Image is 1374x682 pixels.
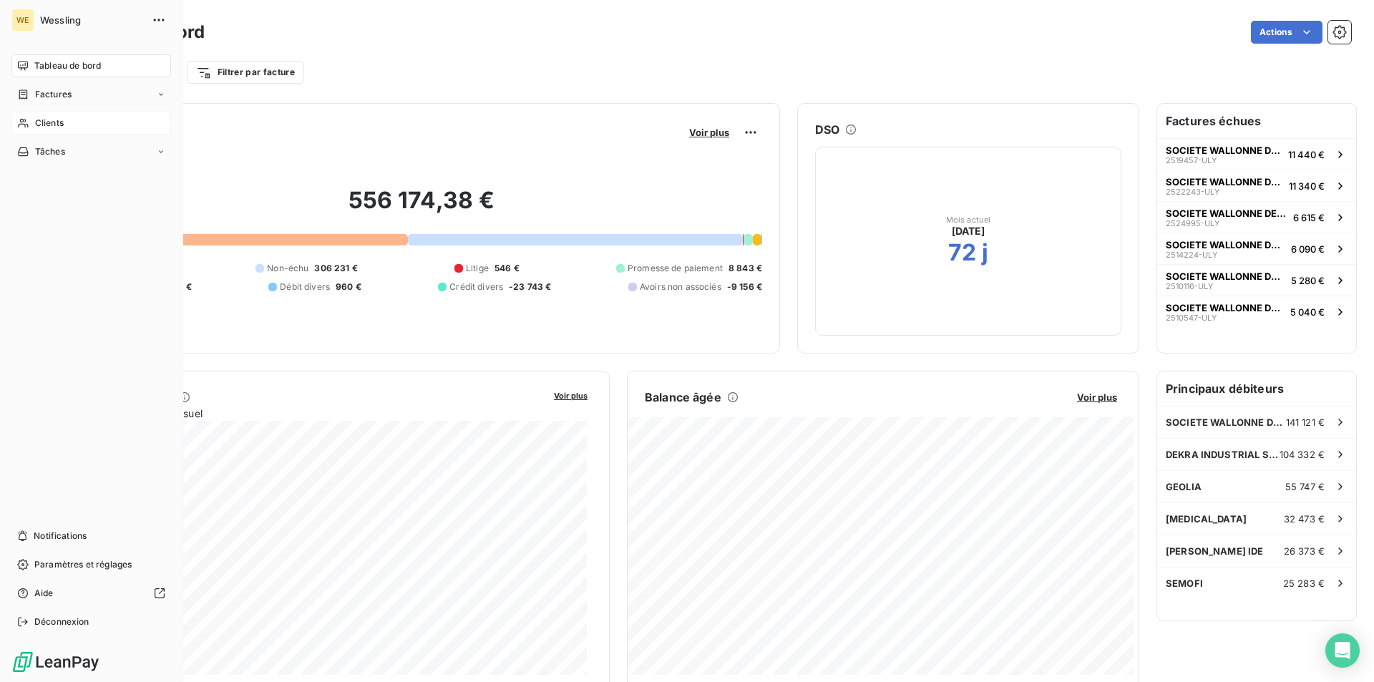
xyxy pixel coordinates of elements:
[34,587,54,600] span: Aide
[1157,233,1356,264] button: SOCIETE WALLONNE DES EAUX SCRL - SW2514224-ULY6 090 €
[1166,282,1213,291] span: 2510116-ULY
[34,615,89,628] span: Déconnexion
[982,238,988,267] h2: j
[689,127,729,138] span: Voir plus
[81,406,544,421] span: Chiffre d'affaires mensuel
[1166,239,1285,250] span: SOCIETE WALLONNE DES EAUX SCRL - SW
[1291,243,1325,255] span: 6 090 €
[1157,296,1356,327] button: SOCIETE WALLONNE DES EAUX SCRL - SW2510547-ULY5 040 €
[34,558,132,571] span: Paramètres et réglages
[1077,391,1117,403] span: Voir plus
[1157,170,1356,201] button: SOCIETE WALLONNE DES EAUX SCRL - SW2522243-ULY11 340 €
[81,186,762,229] h2: 556 174,38 €
[1166,449,1280,460] span: DEKRA INDUSTRIAL SAS Comptabilité
[1166,545,1264,557] span: [PERSON_NAME] IDE
[1290,306,1325,318] span: 5 040 €
[1166,208,1287,219] span: SOCIETE WALLONNE DES EAUX SCRL - SW
[1289,180,1325,192] span: 11 340 €
[1157,138,1356,170] button: SOCIETE WALLONNE DES EAUX SCRL - SW2519457-ULY11 440 €
[35,117,64,130] span: Clients
[1073,391,1121,404] button: Voir plus
[554,391,588,401] span: Voir plus
[40,14,143,26] span: Wessling
[1166,313,1217,322] span: 2510547-ULY
[1284,513,1325,525] span: 32 473 €
[946,215,991,224] span: Mois actuel
[35,88,72,101] span: Factures
[640,281,721,293] span: Avoirs non associés
[35,145,65,158] span: Tâches
[1157,201,1356,233] button: SOCIETE WALLONNE DES EAUX SCRL - SW2524995-ULY6 615 €
[509,281,551,293] span: -23 743 €
[685,126,734,139] button: Voir plus
[1166,145,1282,156] span: SOCIETE WALLONNE DES EAUX SCRL - SW
[1166,302,1285,313] span: SOCIETE WALLONNE DES EAUX SCRL - SW
[1166,219,1219,228] span: 2524995-ULY
[280,281,330,293] span: Débit divers
[1284,545,1325,557] span: 26 373 €
[466,262,489,275] span: Litige
[1251,21,1322,44] button: Actions
[1286,416,1325,428] span: 141 121 €
[952,224,985,238] span: [DATE]
[1166,416,1286,428] span: SOCIETE WALLONNE DES EAUX SCRL - SW
[11,651,100,673] img: Logo LeanPay
[1166,250,1217,259] span: 2514224-ULY
[1166,481,1202,492] span: GEOLIA
[1166,578,1203,589] span: SEMOFI
[1157,371,1356,406] h6: Principaux débiteurs
[729,262,762,275] span: 8 843 €
[550,389,592,401] button: Voir plus
[494,262,520,275] span: 546 €
[1325,633,1360,668] div: Open Intercom Messenger
[1166,156,1217,165] span: 2519457-ULY
[1166,271,1285,282] span: SOCIETE WALLONNE DES EAUX SCRL - SW
[314,262,357,275] span: 306 231 €
[948,238,976,267] h2: 72
[11,582,171,605] a: Aide
[1283,578,1325,589] span: 25 283 €
[449,281,503,293] span: Crédit divers
[645,389,721,406] h6: Balance âgée
[628,262,723,275] span: Promesse de paiement
[1166,513,1247,525] span: [MEDICAL_DATA]
[727,281,762,293] span: -9 156 €
[11,9,34,31] div: WE
[267,262,308,275] span: Non-échu
[1157,104,1356,138] h6: Factures échues
[1285,481,1325,492] span: 55 747 €
[34,530,87,542] span: Notifications
[815,121,839,138] h6: DSO
[1157,264,1356,296] button: SOCIETE WALLONNE DES EAUX SCRL - SW2510116-ULY5 280 €
[187,61,304,84] button: Filtrer par facture
[336,281,361,293] span: 960 €
[1166,176,1283,187] span: SOCIETE WALLONNE DES EAUX SCRL - SW
[1291,275,1325,286] span: 5 280 €
[1166,187,1219,196] span: 2522243-ULY
[1280,449,1325,460] span: 104 332 €
[34,59,101,72] span: Tableau de bord
[1288,149,1325,160] span: 11 440 €
[1293,212,1325,223] span: 6 615 €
